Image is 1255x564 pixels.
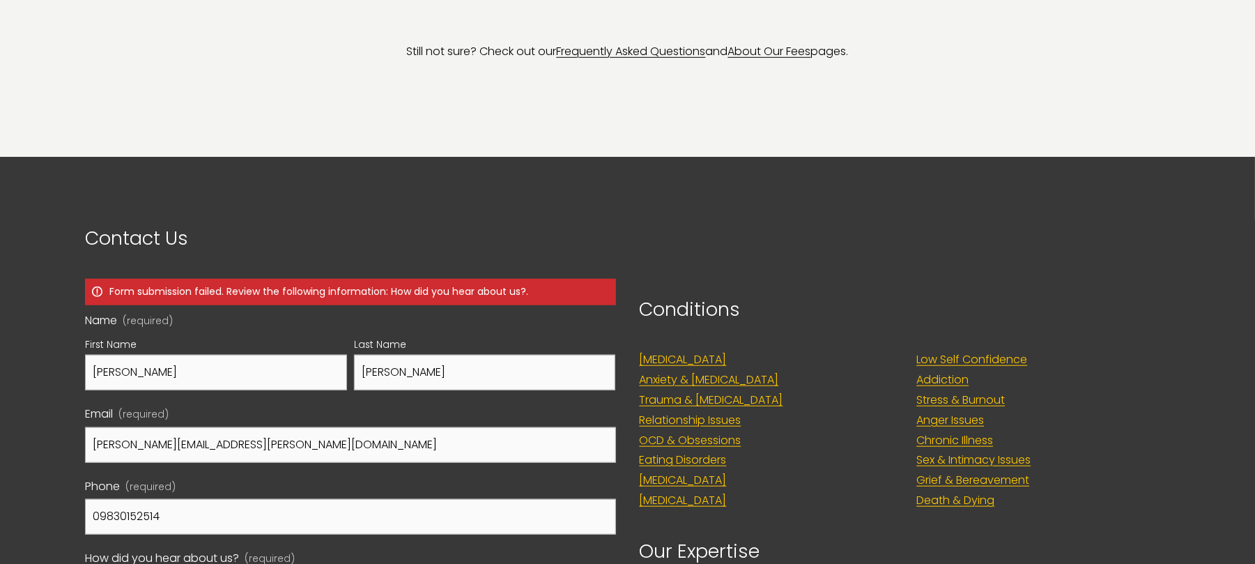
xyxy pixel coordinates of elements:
span: (required) [123,317,173,326]
span: (required) [125,478,176,496]
a: [MEDICAL_DATA] [640,471,727,491]
a: [MEDICAL_DATA] [640,491,727,511]
a: About Our Fee [728,43,806,59]
a: s [806,43,811,59]
a: Anger Issues [916,411,984,431]
div: First Name [85,336,347,355]
p: Form submission failed. Review the following information: How did you hear about us?. [85,279,616,305]
a: [MEDICAL_DATA] [640,350,727,370]
a: Addiction [916,370,969,390]
a: Relationship Issues [640,411,741,431]
a: Trauma & [MEDICAL_DATA] [640,390,783,411]
a: Low Self Confidence [916,350,1027,370]
span: Email [85,404,113,425]
a: Frequently Asked Questions [557,43,706,59]
a: Chronic Illness [916,431,993,451]
div: Last Name [354,336,616,355]
a: Anxiety & [MEDICAL_DATA] [640,370,779,390]
a: Eating Disorders [640,450,727,471]
span: Phone [85,477,120,497]
p: Still not sure? Check out our and pages. [38,22,1217,62]
p: Conditions [640,293,1171,326]
span: Name [85,311,117,331]
a: OCD & Obsessions [640,431,741,451]
a: Stress & Burnout [916,390,1005,411]
span: (required) [118,406,169,423]
a: Death & Dying [916,491,994,511]
a: Grief & Bereavement [916,471,1029,491]
a: Sex & Intimacy Issues [916,450,1031,471]
p: Contact Us [85,222,616,255]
